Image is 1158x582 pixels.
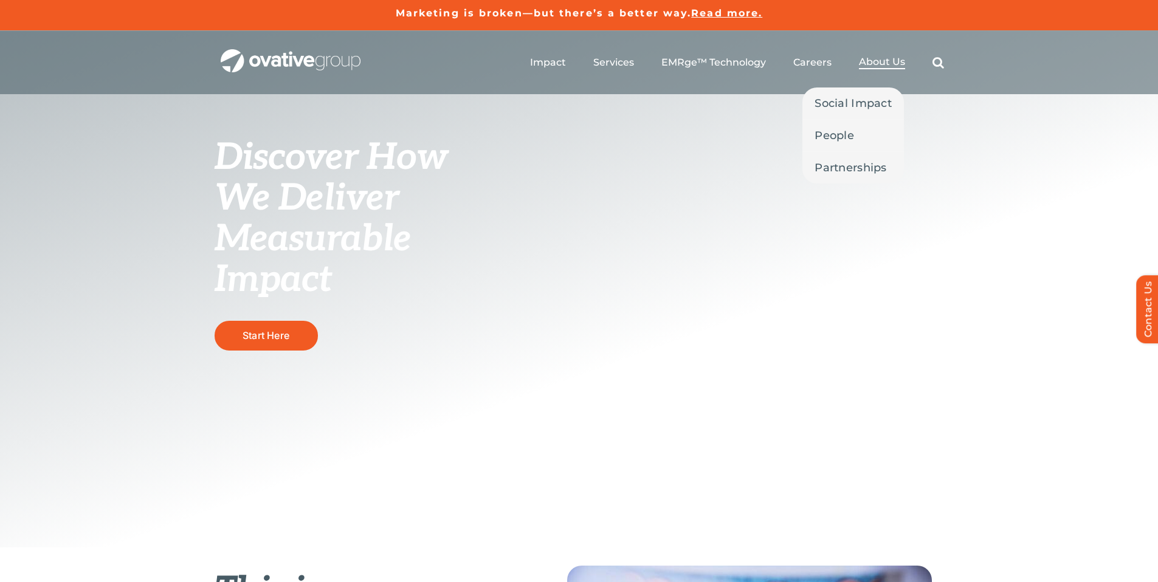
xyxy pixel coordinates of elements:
a: Partnerships [802,152,904,183]
nav: Menu [530,43,944,82]
a: Start Here [215,321,318,351]
a: Search [932,56,944,69]
span: Start Here [243,329,289,341]
a: Read more. [691,7,762,19]
span: Partnerships [815,159,886,176]
span: About Us [859,56,905,68]
span: People [815,127,854,144]
a: People [802,120,904,151]
span: Discover How [215,136,448,180]
a: Careers [793,56,832,69]
a: Marketing is broken—but there’s a better way. [396,7,692,19]
span: Social Impact [815,95,892,112]
a: About Us [859,56,905,69]
a: Services [593,56,634,69]
a: Impact [530,56,566,69]
a: Social Impact [802,87,904,119]
a: EMRge™ Technology [661,56,766,69]
span: We Deliver Measurable Impact [215,177,412,302]
a: OG_Full_horizontal_WHT [221,48,360,60]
